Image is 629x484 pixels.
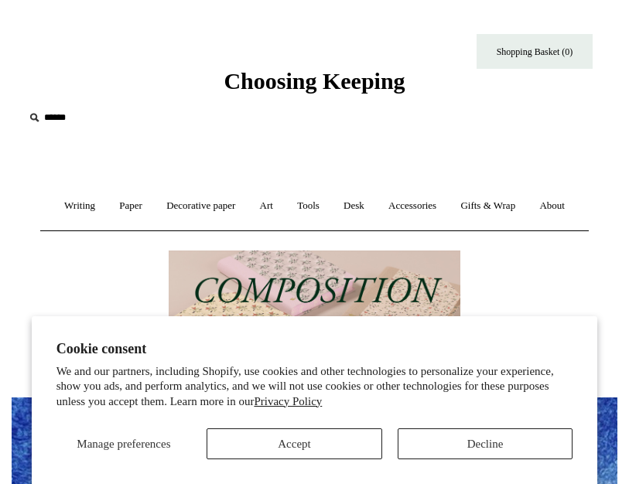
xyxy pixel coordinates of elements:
a: Writing [53,186,106,227]
img: 202302 Composition ledgers.jpg__PID:69722ee6-fa44-49dd-a067-31375e5d54ec [169,251,460,374]
a: Choosing Keeping [224,80,405,91]
button: Accept [207,428,382,459]
span: Manage preferences [77,438,170,450]
a: Art [249,186,284,227]
a: Decorative paper [156,186,246,227]
a: Privacy Policy [254,395,322,407]
a: Paper [108,186,153,227]
p: We and our partners, including Shopify, use cookies and other technologies to personalize your ex... [56,364,573,410]
a: Shopping Basket (0) [477,34,593,69]
a: Gifts & Wrap [450,186,526,227]
button: Decline [398,428,573,459]
a: About [528,186,576,227]
span: Choosing Keeping [224,68,405,94]
a: Tools [286,186,330,227]
a: Accessories [378,186,447,227]
h2: Cookie consent [56,341,573,357]
a: Desk [333,186,375,227]
button: Manage preferences [56,428,192,459]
